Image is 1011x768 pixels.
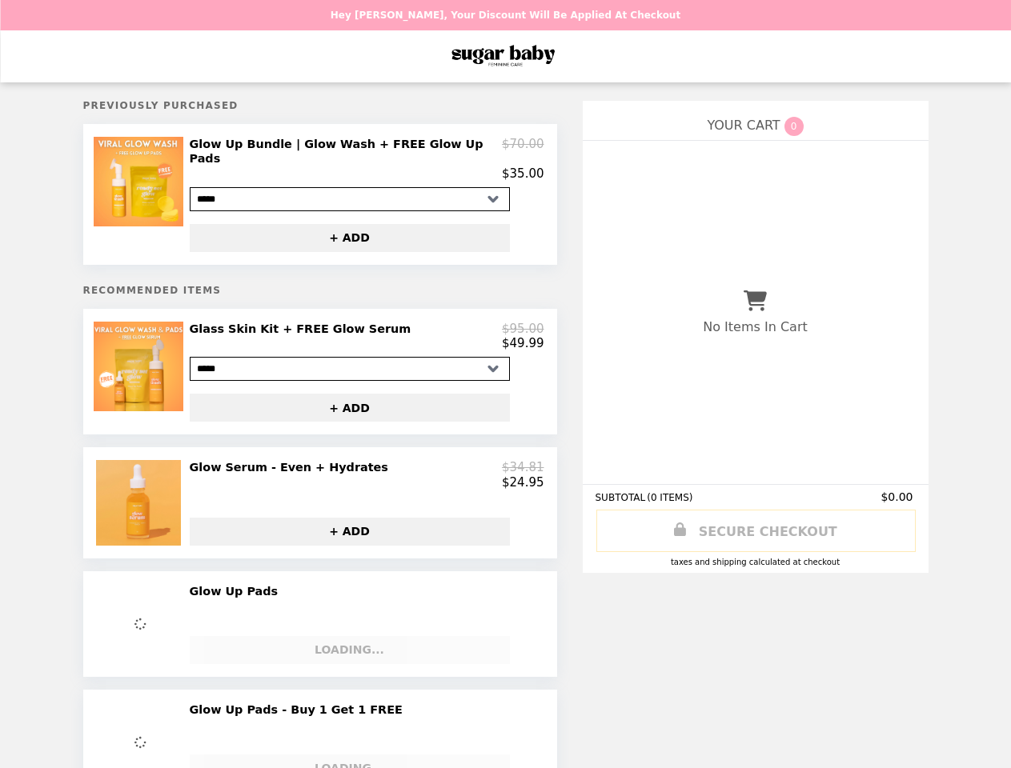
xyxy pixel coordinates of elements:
button: + ADD [190,518,510,546]
button: + ADD [190,394,510,422]
p: $70.00 [502,137,544,166]
h5: Previously Purchased [83,100,557,111]
h2: Glow Up Pads - Buy 1 Get 1 FREE [190,702,409,717]
p: No Items In Cart [703,319,807,334]
p: Hey [PERSON_NAME], your discount will be applied at checkout [331,10,680,21]
p: $35.00 [502,166,544,181]
span: ( 0 ITEMS ) [647,492,692,503]
div: Taxes and Shipping calculated at checkout [596,558,916,566]
h2: Glass Skin Kit + FREE Glow Serum [190,322,418,336]
p: $49.99 [502,336,544,350]
span: 0 [784,117,804,136]
p: $34.81 [502,460,544,474]
img: Glass Skin Kit + FREE Glow Serum [94,322,187,411]
span: YOUR CART [707,118,780,133]
img: Glow Up Bundle | Glow Wash + FREE Glow Up Pads [94,137,187,226]
h5: Recommended Items [83,285,557,296]
span: SUBTOTAL [596,492,648,503]
img: Brand Logo [439,40,573,73]
p: $24.95 [502,475,544,490]
button: + ADD [190,224,510,252]
select: Select a product variant [190,357,510,381]
p: $95.00 [502,322,544,336]
h2: Glow Serum - Even + Hydrates [190,460,395,474]
h2: Glow Up Pads [190,584,285,598]
img: Glow Serum - Even + Hydrates [96,460,185,545]
select: Select a product variant [190,187,510,211]
span: $0.00 [881,490,915,503]
h2: Glow Up Bundle | Glow Wash + FREE Glow Up Pads [190,137,503,166]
